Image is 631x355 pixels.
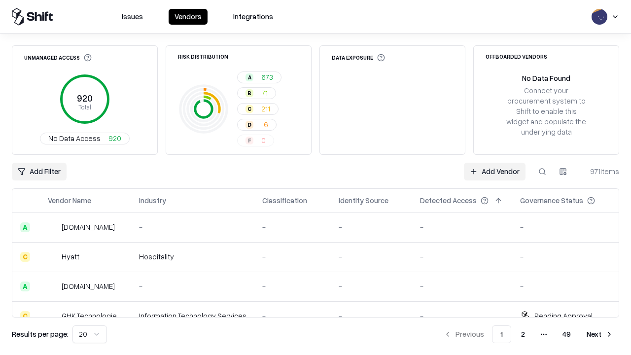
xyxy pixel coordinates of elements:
[262,311,323,321] div: -
[339,281,404,291] div: -
[237,87,276,99] button: B71
[420,311,504,321] div: -
[227,9,279,25] button: Integrations
[245,73,253,81] div: A
[178,54,228,59] div: Risk Distribution
[139,222,246,232] div: -
[486,54,547,59] div: Offboarded Vendors
[40,133,130,144] button: No Data Access920
[48,252,58,262] img: Hyatt
[245,121,253,129] div: D
[261,119,268,130] span: 16
[139,251,246,262] div: Hospitality
[534,311,593,321] div: Pending Approval
[262,281,323,291] div: -
[77,93,93,104] tspan: 920
[520,195,583,206] div: Governance Status
[20,282,30,291] div: A
[339,311,404,321] div: -
[339,222,404,232] div: -
[332,54,385,62] div: Data Exposure
[520,222,611,232] div: -
[420,251,504,262] div: -
[237,119,277,131] button: D16
[420,195,477,206] div: Detected Access
[262,222,323,232] div: -
[12,163,67,180] button: Add Filter
[62,222,115,232] div: [DOMAIN_NAME]
[245,89,253,97] div: B
[48,222,58,232] img: intrado.com
[62,281,115,291] div: [DOMAIN_NAME]
[237,71,281,83] button: A673
[20,222,30,232] div: A
[262,195,307,206] div: Classification
[420,222,504,232] div: -
[12,329,69,339] p: Results per page:
[139,281,246,291] div: -
[261,88,268,98] span: 71
[78,103,91,111] tspan: Total
[520,281,611,291] div: -
[261,72,273,82] span: 673
[261,104,270,114] span: 211
[48,195,91,206] div: Vendor Name
[245,105,253,113] div: C
[438,325,619,343] nav: pagination
[339,251,404,262] div: -
[555,325,579,343] button: 49
[520,251,611,262] div: -
[62,311,123,321] div: GHK Technologies Inc.
[464,163,526,180] a: Add Vendor
[522,73,570,83] div: No Data Found
[505,85,587,138] div: Connect your procurement system to Shift to enable this widget and populate the underlying data
[20,252,30,262] div: C
[262,251,323,262] div: -
[169,9,208,25] button: Vendors
[581,325,619,343] button: Next
[116,9,149,25] button: Issues
[139,311,246,321] div: Information Technology Services
[24,54,92,62] div: Unmanaged Access
[108,133,121,143] span: 920
[20,311,30,321] div: C
[420,281,504,291] div: -
[48,282,58,291] img: primesec.co.il
[492,325,511,343] button: 1
[580,166,619,177] div: 971 items
[513,325,533,343] button: 2
[139,195,166,206] div: Industry
[237,103,279,115] button: C211
[48,133,101,143] span: No Data Access
[62,251,79,262] div: Hyatt
[339,195,388,206] div: Identity Source
[48,311,58,321] img: GHK Technologies Inc.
